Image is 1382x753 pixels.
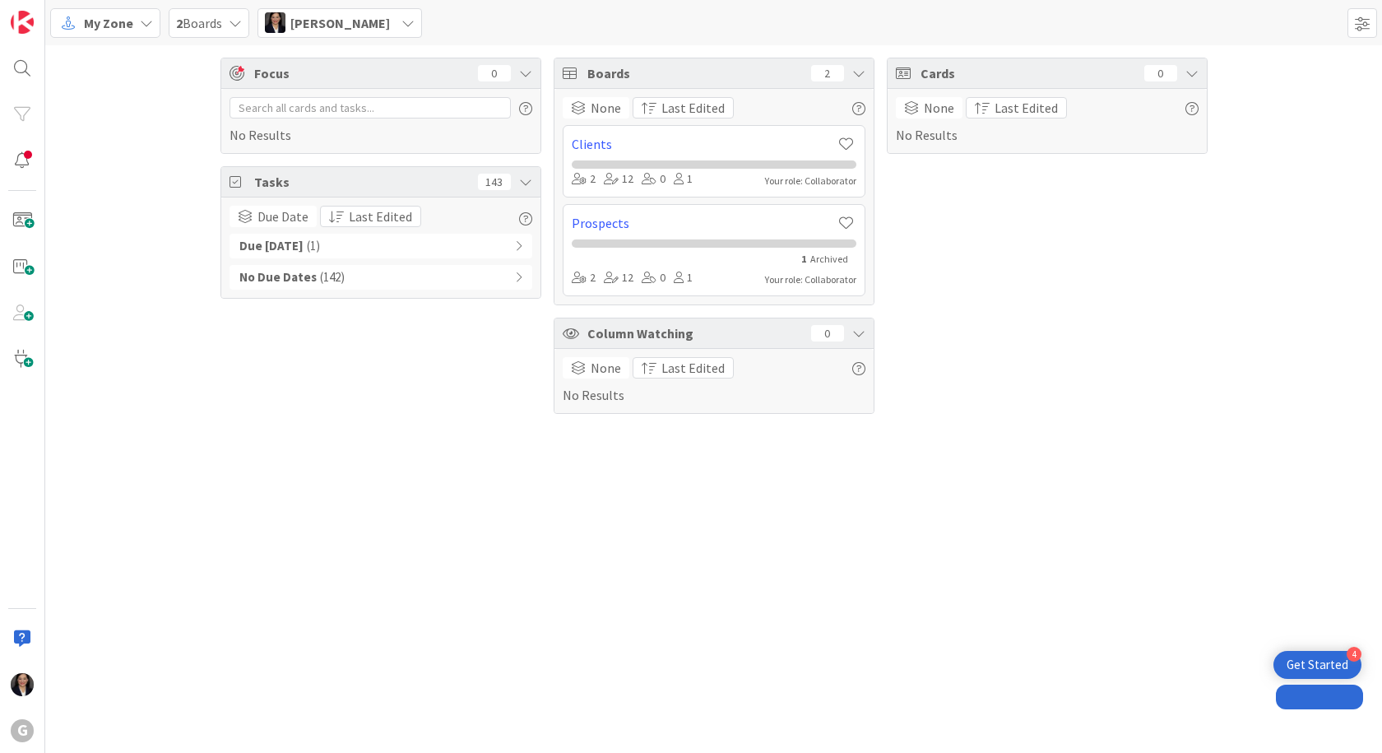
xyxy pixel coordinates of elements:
span: ( 142 ) [320,268,345,287]
a: Prospects [572,213,837,233]
div: 2 [811,65,844,81]
span: None [591,358,621,378]
div: No Results [230,97,532,145]
div: 143 [478,174,511,190]
div: 1 [674,269,693,287]
span: My Zone [84,13,133,33]
div: Open Get Started checklist, remaining modules: 4 [1273,651,1361,679]
div: 0 [478,65,511,81]
b: No Due Dates [239,268,317,287]
span: Tasks [254,172,470,192]
button: Last Edited [966,97,1067,119]
span: Column Watching [587,323,803,343]
div: 12 [604,170,633,188]
a: Clients [572,134,837,154]
span: 1 [801,253,806,265]
div: 1 [674,170,693,188]
input: Search all cards and tasks... [230,97,511,119]
div: G [11,719,34,742]
span: Focus [254,63,465,83]
span: ( 1 ) [307,237,320,256]
span: None [924,98,954,118]
span: Last Edited [661,98,725,118]
span: Last Edited [995,98,1058,118]
b: Due [DATE] [239,237,304,256]
div: Your role: Collaborator [765,174,856,188]
div: Your role: Collaborator [765,272,856,287]
div: No Results [563,357,865,405]
span: Due Date [257,207,308,226]
span: Last Edited [661,358,725,378]
div: 12 [604,269,633,287]
div: Get Started [1287,657,1348,673]
span: Last Edited [349,207,412,226]
div: 0 [642,269,665,287]
b: 2 [176,15,183,31]
div: 0 [1144,65,1177,81]
span: Cards [921,63,1136,83]
img: AM [11,673,34,696]
div: 4 [1347,647,1361,662]
span: [PERSON_NAME] [290,13,390,33]
div: 0 [811,325,844,342]
button: Last Edited [320,206,421,227]
span: Archived [810,253,848,265]
span: Boards [176,13,222,33]
div: No Results [896,97,1199,145]
span: Boards [587,63,803,83]
span: None [591,98,621,118]
img: Visit kanbanzone.com [11,11,34,34]
img: AM [265,12,285,33]
button: Last Edited [633,357,734,379]
div: 0 [642,170,665,188]
div: 2 [572,269,596,287]
div: 2 [572,170,596,188]
button: Last Edited [633,97,734,119]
